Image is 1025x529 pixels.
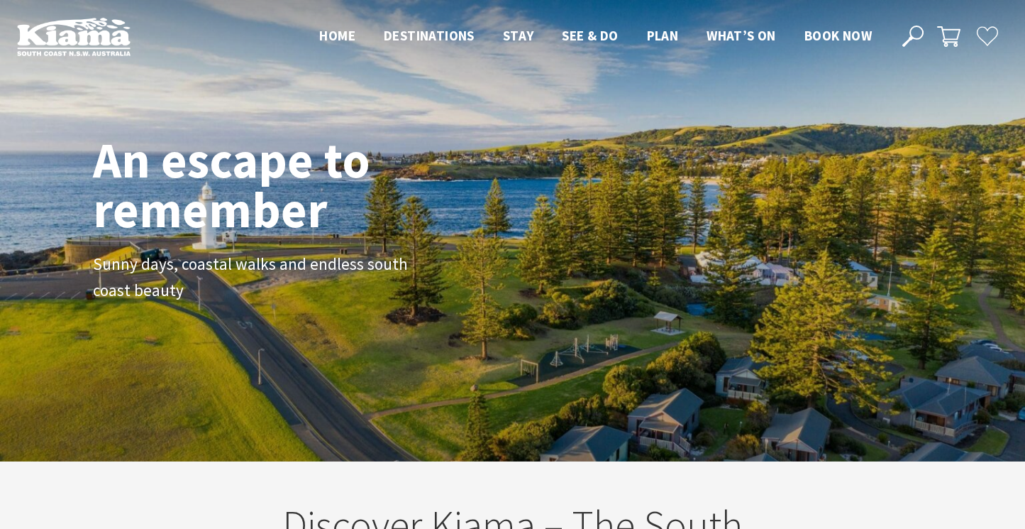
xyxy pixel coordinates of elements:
[384,27,475,44] span: Destinations
[804,27,872,44] span: Book now
[503,27,534,44] span: Stay
[319,27,355,44] span: Home
[562,27,618,44] span: See & Do
[93,135,483,234] h1: An escape to remember
[93,251,412,304] p: Sunny days, coastal walks and endless south coast beauty
[17,17,131,56] img: Kiama Logo
[647,27,679,44] span: Plan
[707,27,776,44] span: What’s On
[305,25,886,48] nav: Main Menu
